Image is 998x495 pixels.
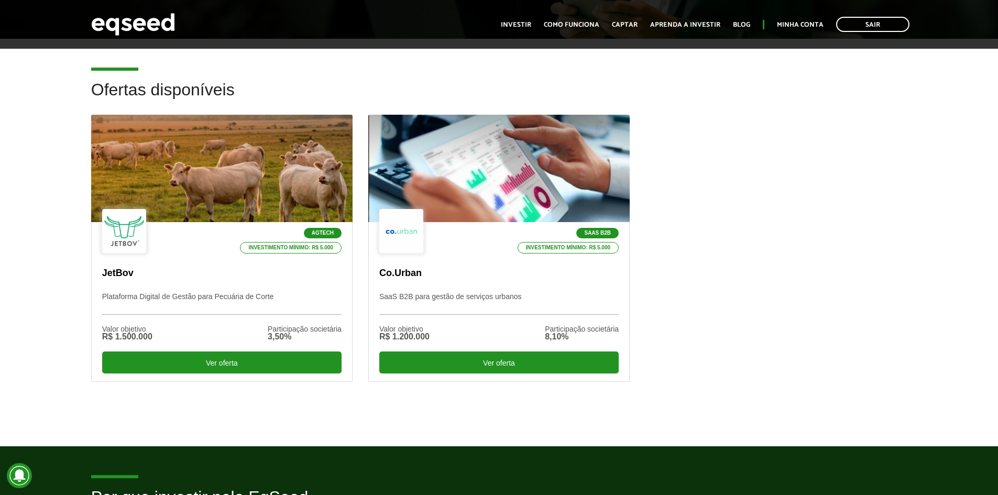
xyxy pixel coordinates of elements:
[836,17,909,32] a: Sair
[777,21,824,28] a: Minha conta
[91,10,175,38] img: EqSeed
[518,242,619,254] p: Investimento mínimo: R$ 5.000
[650,21,720,28] a: Aprenda a investir
[102,333,152,341] div: R$ 1.500.000
[379,333,430,341] div: R$ 1.200.000
[102,325,152,333] div: Valor objetivo
[576,228,619,238] p: SaaS B2B
[501,21,531,28] a: Investir
[379,325,430,333] div: Valor objetivo
[91,81,907,115] h2: Ofertas disponíveis
[379,268,619,279] p: Co.Urban
[544,21,599,28] a: Como funciona
[268,325,342,333] div: Participação societária
[733,21,750,28] a: Blog
[379,351,619,373] div: Ver oferta
[268,333,342,341] div: 3,50%
[304,228,342,238] p: Agtech
[612,21,638,28] a: Captar
[240,242,342,254] p: Investimento mínimo: R$ 5.000
[102,268,342,279] p: JetBov
[102,351,342,373] div: Ver oferta
[545,333,619,341] div: 8,10%
[91,115,353,382] a: Agtech Investimento mínimo: R$ 5.000 JetBov Plataforma Digital de Gestão para Pecuária de Corte V...
[368,115,630,382] a: SaaS B2B Investimento mínimo: R$ 5.000 Co.Urban SaaS B2B para gestão de serviços urbanos Valor ob...
[102,292,342,315] p: Plataforma Digital de Gestão para Pecuária de Corte
[379,292,619,315] p: SaaS B2B para gestão de serviços urbanos
[545,325,619,333] div: Participação societária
